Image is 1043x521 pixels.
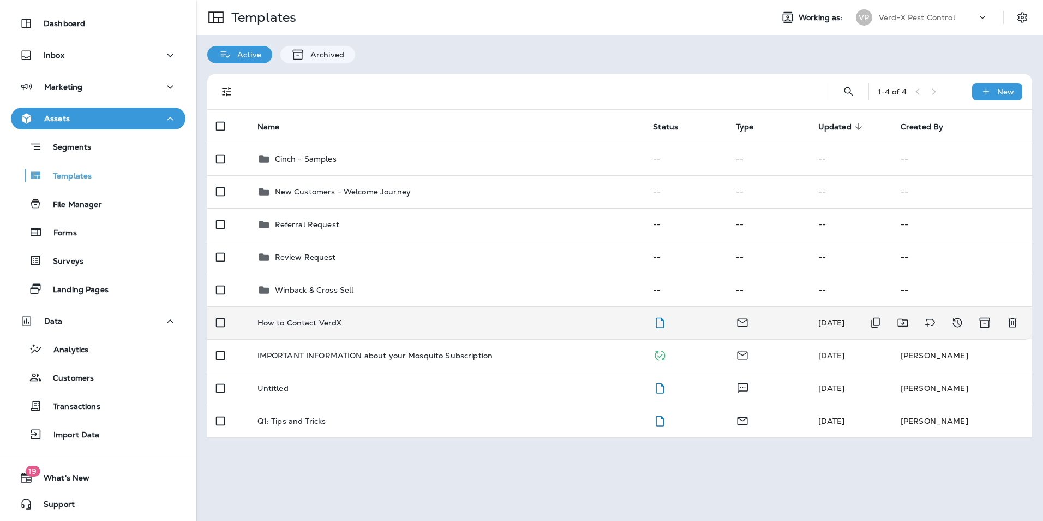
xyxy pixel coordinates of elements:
span: Type [736,122,768,132]
td: -- [892,143,1032,175]
button: Archive [974,312,996,334]
button: View Changelog [946,312,968,334]
td: -- [727,175,810,208]
button: Move to folder [892,312,914,334]
div: VP [856,9,872,26]
p: Winback & Cross Sell [275,286,354,294]
button: Inbox [11,44,185,66]
p: Marketing [44,82,82,91]
p: Assets [44,114,70,123]
span: 19 [25,466,40,477]
td: -- [892,241,1032,274]
td: [PERSON_NAME] [892,372,1032,405]
span: Email [736,415,749,425]
p: Archived [305,50,344,59]
p: Landing Pages [42,285,109,295]
span: Frank Carreno [818,351,845,360]
button: Duplicate [865,312,886,334]
button: Add tags [919,312,941,334]
td: -- [727,208,810,241]
p: Import Data [43,430,100,441]
button: Analytics [11,338,185,360]
button: Data [11,310,185,332]
button: Segments [11,135,185,158]
span: Draft [653,317,667,327]
p: Forms [43,228,77,239]
p: Customers [42,374,94,384]
button: Support [11,493,185,515]
td: -- [727,241,810,274]
span: Created By [901,122,957,132]
td: -- [727,274,810,306]
td: -- [810,241,892,274]
button: Templates [11,164,185,187]
td: -- [892,274,1032,306]
td: -- [810,175,892,208]
p: Transactions [42,402,100,412]
span: Draft [653,382,667,392]
button: Dashboard [11,13,185,34]
span: Rachel Emery [818,318,845,328]
button: Search Templates [838,81,860,103]
button: Landing Pages [11,277,185,300]
p: Data [44,317,63,325]
span: Support [33,500,75,513]
button: Surveys [11,249,185,272]
p: Templates [227,9,296,26]
p: Segments [42,143,91,153]
span: Email [736,317,749,327]
span: Text [736,382,750,392]
td: -- [644,208,727,241]
p: IMPORTANT INFORMATION about your Mosquito Subscription [257,351,493,360]
td: [PERSON_NAME] [892,405,1032,437]
button: Assets [11,108,185,129]
span: Status [653,122,678,132]
td: -- [810,208,892,241]
td: -- [727,143,810,175]
button: Marketing [11,76,185,98]
span: Updated [818,122,852,132]
span: Name [257,122,294,132]
td: -- [810,274,892,306]
p: How to Contact VerdX [257,318,342,327]
td: -- [644,241,727,274]
span: Created By [901,122,943,132]
p: File Manager [42,200,102,210]
button: Forms [11,221,185,244]
p: Analytics [43,345,88,356]
div: 1 - 4 of 4 [878,87,907,96]
span: Name [257,122,280,132]
p: Referral Request [275,220,339,229]
td: -- [644,274,727,306]
p: Verd-X Pest Control [879,13,955,22]
span: Type [736,122,754,132]
span: What's New [33,473,89,487]
span: Frank Carreno [818,383,845,393]
span: Updated [818,122,866,132]
td: -- [892,175,1032,208]
p: Surveys [42,257,83,267]
button: Transactions [11,394,185,417]
button: Customers [11,366,185,389]
p: Dashboard [44,19,85,28]
p: Active [232,50,261,59]
td: -- [644,143,727,175]
p: Templates [42,171,92,182]
button: File Manager [11,192,185,215]
p: New [997,87,1014,96]
button: Delete [1002,312,1023,334]
td: -- [810,143,892,175]
p: Untitled [257,384,289,393]
span: Status [653,122,692,132]
span: Working as: [799,13,845,22]
p: Review Request [275,253,336,262]
p: Cinch - Samples [275,155,337,163]
button: 19What's New [11,467,185,489]
td: [PERSON_NAME] [892,339,1032,372]
p: New Customers - Welcome Journey [275,187,411,196]
button: Filters [216,81,238,103]
span: Published [653,350,667,359]
td: -- [644,175,727,208]
button: Import Data [11,423,185,446]
span: Frank Carreno [818,416,845,426]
